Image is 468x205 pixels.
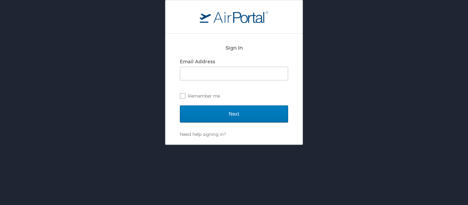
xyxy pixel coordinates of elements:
img: logo [200,11,268,23]
h2: Sign In [180,44,288,52]
input: Next [180,105,288,123]
label: Email Address [180,59,215,64]
a: Need help signing in? [180,131,226,137]
label: Remember me [180,91,288,101]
